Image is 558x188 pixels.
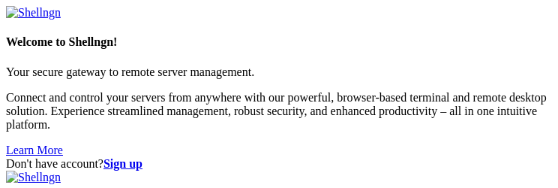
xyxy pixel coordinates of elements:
[6,35,552,49] h4: Welcome to Shellngn!
[6,171,61,184] img: Shellngn
[6,91,552,132] p: Connect and control your servers from anywhere with our powerful, browser-based terminal and remo...
[6,157,552,171] div: Don't have account?
[6,144,63,156] a: Learn More
[6,65,552,79] p: Your secure gateway to remote server management.
[6,6,61,20] img: Shellngn
[103,157,142,170] a: Sign up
